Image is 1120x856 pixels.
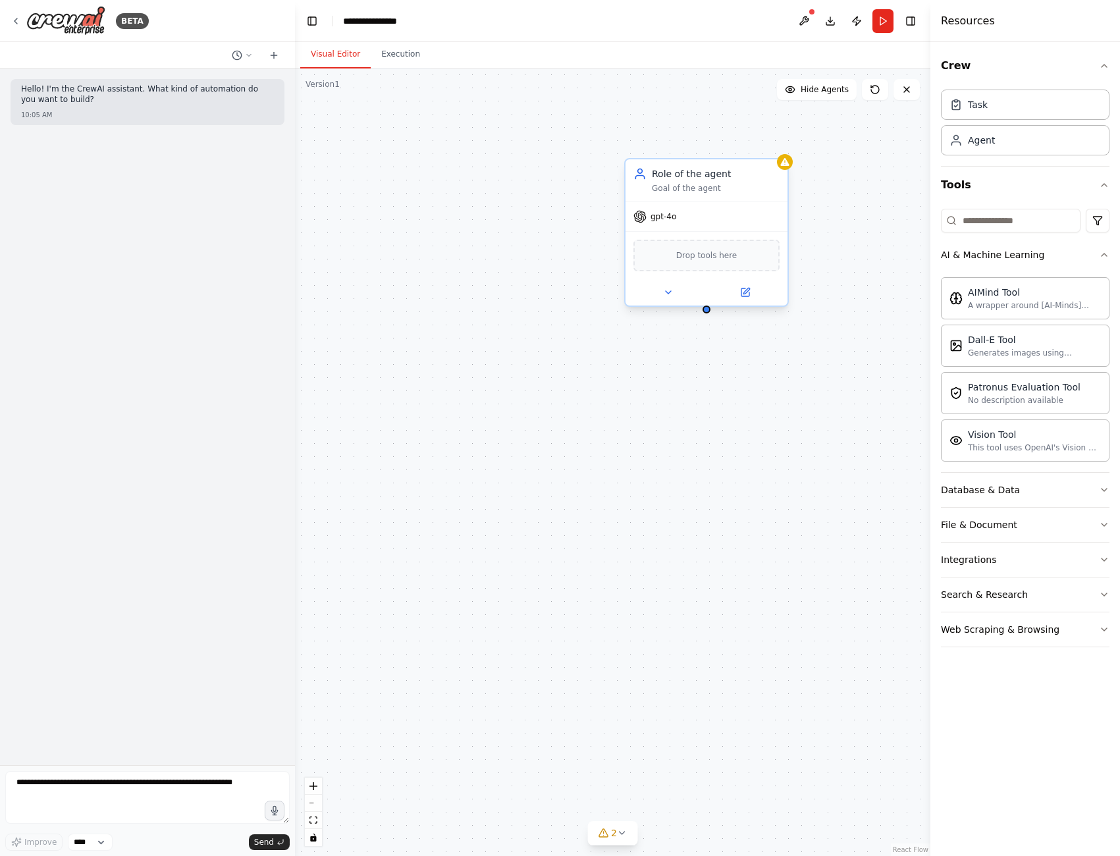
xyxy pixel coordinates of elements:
[941,47,1109,84] button: Crew
[941,612,1109,647] button: Web Scraping & Browsing
[116,13,149,29] div: BETA
[941,508,1109,542] button: File & Document
[303,12,321,30] button: Hide left sidebar
[941,203,1109,658] div: Tools
[941,473,1109,507] button: Database & Data
[305,778,322,846] div: React Flow controls
[949,434,963,447] img: VisionTool
[624,161,789,309] div: Role of the agentGoal of the agentgpt-4oDrop tools here
[21,84,274,105] p: Hello! I'm the CrewAI assistant. What kind of automation do you want to build?
[587,821,638,845] button: 2
[968,98,988,111] div: Task
[305,812,322,829] button: fit view
[941,248,1044,261] div: AI & Machine Learning
[708,284,782,300] button: Open in side panel
[968,381,1080,394] div: Patronus Evaluation Tool
[941,588,1028,601] div: Search & Research
[968,333,1101,346] div: Dall-E Tool
[968,300,1101,311] div: A wrapper around [AI-Minds]([URL][DOMAIN_NAME]). Useful for when you need answers to questions fr...
[941,518,1017,531] div: File & Document
[305,795,322,812] button: zoom out
[265,801,284,820] button: Click to speak your automation idea
[343,14,411,28] nav: breadcrumb
[305,778,322,795] button: zoom in
[941,13,995,29] h4: Resources
[676,249,737,262] span: Drop tools here
[300,41,371,68] button: Visual Editor
[949,387,963,400] img: PatronusEvalTool
[893,846,928,853] a: React Flow attribution
[941,238,1109,272] button: AI & Machine Learning
[949,339,963,352] img: DallETool
[968,286,1101,299] div: AIMind Tool
[941,84,1109,166] div: Crew
[227,47,258,63] button: Switch to previous chat
[968,395,1080,406] div: No description available
[24,837,57,847] span: Improve
[941,272,1109,472] div: AI & Machine Learning
[941,623,1059,636] div: Web Scraping & Browsing
[941,167,1109,203] button: Tools
[968,428,1101,441] div: Vision Tool
[5,834,63,851] button: Improve
[305,829,322,846] button: toggle interactivity
[968,348,1101,358] div: Generates images using OpenAI's Dall-E model.
[651,211,676,222] span: gpt-4o
[941,483,1020,496] div: Database & Data
[941,553,996,566] div: Integrations
[611,826,617,840] span: 2
[941,577,1109,612] button: Search & Research
[777,79,857,100] button: Hide Agents
[21,110,274,120] div: 10:05 AM
[26,6,105,36] img: Logo
[941,543,1109,577] button: Integrations
[263,47,284,63] button: Start a new chat
[249,834,290,850] button: Send
[306,79,340,90] div: Version 1
[652,167,780,180] div: Role of the agent
[968,134,995,147] div: Agent
[371,41,431,68] button: Execution
[652,183,780,194] div: Goal of the agent
[968,442,1101,453] div: This tool uses OpenAI's Vision API to describe the contents of an image.
[901,12,920,30] button: Hide right sidebar
[949,292,963,305] img: AIMindTool
[801,84,849,95] span: Hide Agents
[254,837,274,847] span: Send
